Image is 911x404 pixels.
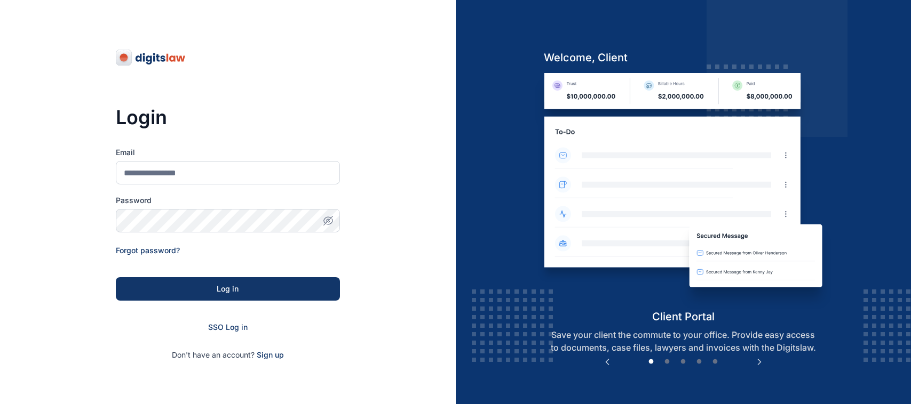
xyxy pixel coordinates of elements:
[116,195,340,206] label: Password
[116,49,186,66] img: digitslaw-logo
[116,147,340,158] label: Email
[116,350,340,360] p: Don't have an account?
[116,246,180,255] a: Forgot password?
[694,357,704,367] button: 4
[662,357,672,367] button: 2
[133,284,323,294] div: Log in
[208,322,248,332] a: SSO Log in
[646,357,656,367] button: 1
[116,107,340,128] h3: Login
[535,73,831,309] img: client-portal
[257,350,284,360] span: Sign up
[754,357,765,367] button: Next
[602,357,613,367] button: Previous
[535,50,831,65] h5: welcome, client
[535,328,831,354] p: Save your client the commute to your office. Provide easy access to documents, case files, lawyer...
[710,357,720,367] button: 5
[116,277,340,301] button: Log in
[678,357,688,367] button: 3
[535,309,831,324] h5: client portal
[257,350,284,359] a: Sign up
